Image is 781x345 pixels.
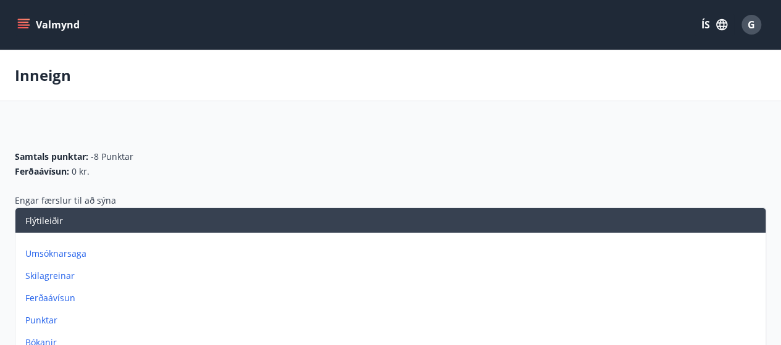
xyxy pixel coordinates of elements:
[15,151,88,163] span: Samtals punktar :
[695,14,734,36] button: ÍS
[25,247,761,260] p: Umsóknarsaga
[25,270,761,282] p: Skilagreinar
[15,194,116,206] span: Engar færslur til að sýna
[15,65,71,86] p: Inneign
[72,165,90,178] span: 0 kr.
[25,292,761,304] p: Ferðaávísun
[25,314,761,326] p: Punktar
[91,151,133,163] span: -8 Punktar
[737,10,766,39] button: G
[748,18,755,31] span: G
[25,215,63,227] span: Flýtileiðir
[15,14,85,36] button: menu
[15,165,69,178] span: Ferðaávísun :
